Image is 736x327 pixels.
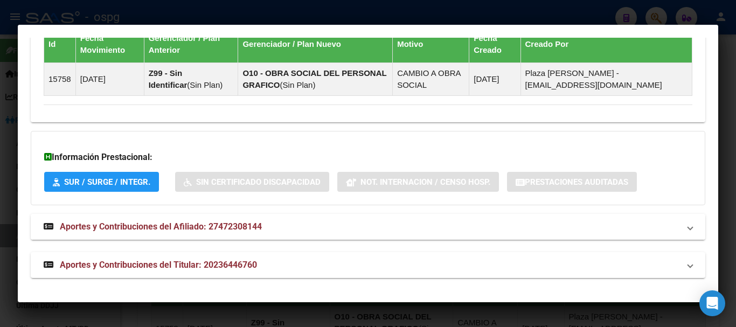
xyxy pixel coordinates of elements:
[242,68,386,89] strong: O10 - OBRA SOCIAL DEL PERSONAL GRAFICO
[75,25,144,62] th: Fecha Movimiento
[699,290,725,316] div: Open Intercom Messenger
[520,25,692,62] th: Creado Por
[44,25,76,62] th: Id
[44,151,692,164] h3: Información Prestacional:
[469,25,520,62] th: Fecha Creado
[283,80,313,89] span: Sin Plan
[337,172,499,192] button: Not. Internacion / Censo Hosp.
[520,62,692,95] td: Plaza [PERSON_NAME] - [EMAIL_ADDRESS][DOMAIN_NAME]
[75,62,144,95] td: [DATE]
[196,177,321,187] span: Sin Certificado Discapacidad
[144,25,238,62] th: Gerenciador / Plan Anterior
[190,80,220,89] span: Sin Plan
[144,62,238,95] td: ( )
[44,62,76,95] td: 15758
[238,25,393,62] th: Gerenciador / Plan Nuevo
[393,62,469,95] td: CAMBIO A OBRA SOCIAL
[393,25,469,62] th: Motivo
[507,172,637,192] button: Prestaciones Auditadas
[525,177,628,187] span: Prestaciones Auditadas
[64,177,150,187] span: SUR / SURGE / INTEGR.
[149,68,188,89] strong: Z99 - Sin Identificar
[44,172,159,192] button: SUR / SURGE / INTEGR.
[60,260,257,270] span: Aportes y Contribuciones del Titular: 20236446760
[31,252,705,278] mat-expansion-panel-header: Aportes y Contribuciones del Titular: 20236446760
[469,62,520,95] td: [DATE]
[238,62,393,95] td: ( )
[31,214,705,240] mat-expansion-panel-header: Aportes y Contribuciones del Afiliado: 27472308144
[360,177,490,187] span: Not. Internacion / Censo Hosp.
[175,172,329,192] button: Sin Certificado Discapacidad
[60,221,262,232] span: Aportes y Contribuciones del Afiliado: 27472308144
